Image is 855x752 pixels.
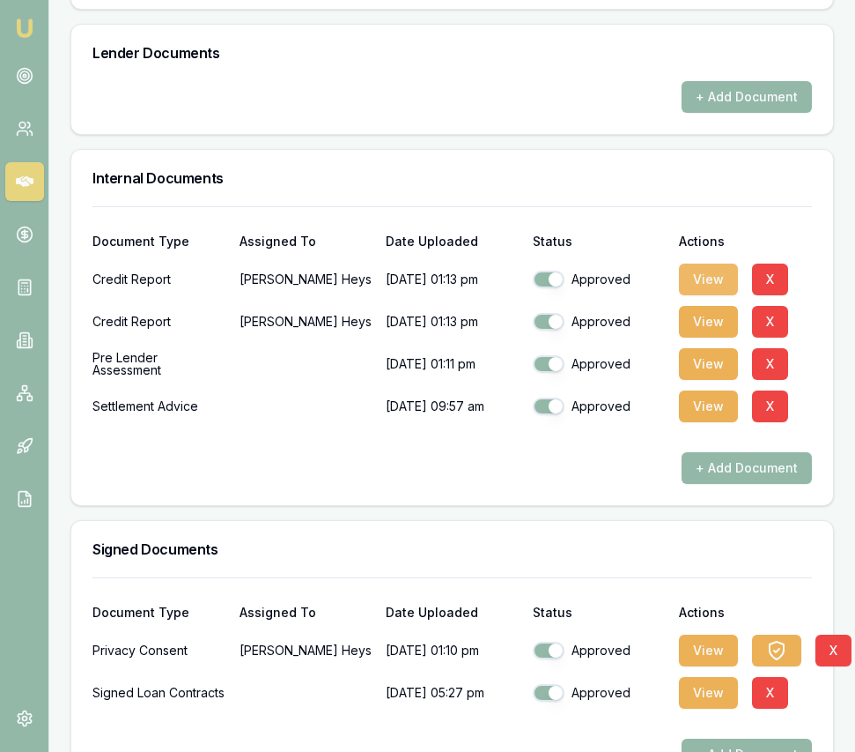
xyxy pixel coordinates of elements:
p: [DATE] 01:13 pm [386,304,519,339]
div: Approved [533,642,666,659]
button: X [752,306,788,338]
div: Approved [533,684,666,702]
div: Approved [533,271,666,288]
button: View [679,635,738,666]
button: + Add Document [682,81,812,113]
button: X [752,264,788,295]
div: Approved [533,313,666,331]
p: [DATE] 01:13 pm [386,262,519,297]
div: Privacy Consent [92,633,225,668]
div: Signed Loan Contracts [92,675,225,711]
h3: Signed Documents [92,542,812,556]
p: [DATE] 01:11 pm [386,346,519,382]
p: [PERSON_NAME] Heys [240,304,372,339]
p: [DATE] 01:10 pm [386,633,519,668]
button: X [752,677,788,709]
div: Status [533,235,666,248]
p: [DATE] 09:57 am [386,389,519,424]
button: X [752,348,788,380]
div: Credit Report [92,304,225,339]
button: + Add Document [682,452,812,484]
p: [DATE] 05:27 pm [386,675,519,711]
img: emu-icon-u.png [14,18,35,39]
button: X [815,635,851,666]
div: Pre Lender Assessment [92,346,225,382]
h3: Lender Documents [92,46,812,60]
button: X [752,391,788,422]
div: Approved [533,355,666,373]
div: Settlement Advice [92,389,225,424]
div: Document Type [92,607,225,619]
div: Credit Report [92,262,225,297]
div: Assigned To [240,235,372,248]
div: Status [533,607,666,619]
div: Date Uploaded [386,235,519,248]
button: View [679,391,738,422]
div: Actions [679,607,812,619]
p: [PERSON_NAME] Heys [240,262,372,297]
p: [PERSON_NAME] Heys [240,633,372,668]
div: Date Uploaded [386,607,519,619]
div: Actions [679,235,812,248]
button: View [679,306,738,338]
button: View [679,677,738,709]
button: View [679,348,738,380]
h3: Internal Documents [92,171,812,185]
div: Document Type [92,235,225,248]
div: Approved [533,398,666,415]
button: View [679,264,738,295]
div: Assigned To [240,607,372,619]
